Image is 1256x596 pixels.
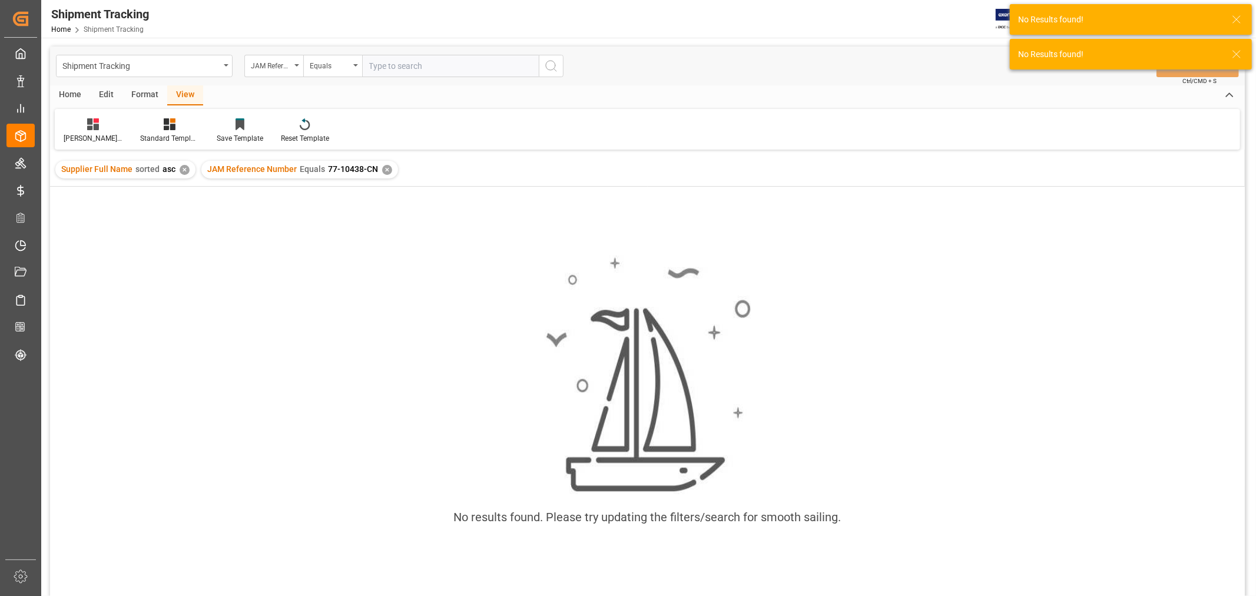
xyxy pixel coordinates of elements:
[545,256,751,494] img: smooth_sailing.jpeg
[1182,77,1217,85] span: Ctrl/CMD + S
[163,164,175,174] span: asc
[122,85,167,105] div: Format
[180,165,190,175] div: ✕
[539,55,564,77] button: search button
[140,133,199,144] div: Standard Templates
[167,85,203,105] div: View
[454,508,841,526] div: No results found. Please try updating the filters/search for smooth sailing.
[244,55,303,77] button: open menu
[51,25,71,34] a: Home
[64,133,122,144] div: [PERSON_NAME]'s tracking all # _5
[251,58,291,71] div: JAM Reference Number
[1018,48,1221,61] div: No Results found!
[61,164,132,174] span: Supplier Full Name
[310,58,350,71] div: Equals
[217,133,263,144] div: Save Template
[135,164,160,174] span: sorted
[996,9,1036,29] img: Exertis%20JAM%20-%20Email%20Logo.jpg_1722504956.jpg
[303,55,362,77] button: open menu
[62,58,220,72] div: Shipment Tracking
[51,5,149,23] div: Shipment Tracking
[90,85,122,105] div: Edit
[300,164,325,174] span: Equals
[56,55,233,77] button: open menu
[50,85,90,105] div: Home
[1018,14,1221,26] div: No Results found!
[362,55,539,77] input: Type to search
[382,165,392,175] div: ✕
[328,164,378,174] span: 77-10438-CN
[207,164,297,174] span: JAM Reference Number
[281,133,329,144] div: Reset Template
